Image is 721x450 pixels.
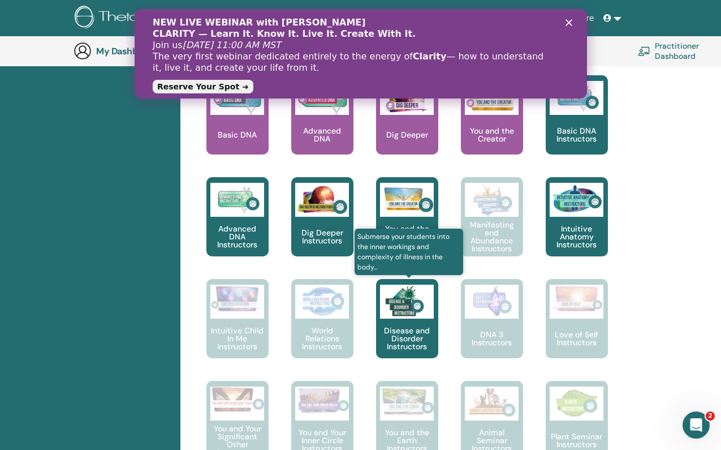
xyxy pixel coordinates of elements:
[465,183,519,217] img: Manifesting and Abundance Instructors
[295,387,349,414] img: You and Your Inner Circle Instructors
[295,285,349,319] img: World Relations Instructors
[376,279,438,381] a: Submerse your students into the inner workings and complexity of illness in the body... Disease a...
[278,42,312,53] b: Clarity
[546,331,608,346] p: Love of Self Instructors
[206,327,269,350] p: Intuitive Child In Me Instructors
[380,387,434,416] img: You and the Earth Instructors
[380,183,434,217] img: You and the Creator Instructors
[391,8,448,29] a: Certification
[206,177,269,279] a: Advanced DNA Instructors Advanced DNA Instructors
[550,183,603,217] img: Intuitive Anatomy Instructors
[550,387,603,421] img: Plant Seminar Instructors
[546,432,608,448] p: Plant Seminar Instructors
[546,225,608,248] p: Intuitive Anatomy Instructors
[74,42,92,60] img: generic-user-icon.jpg
[461,177,523,279] a: Manifesting and Abundance Instructors Manifesting and Abundance Instructors
[295,183,349,217] img: Dig Deeper Instructors
[96,46,209,57] h3: My Dashboard
[465,387,519,421] img: Animal Seminar Instructors
[461,221,523,252] p: Manifesting and Abundance Instructors
[550,285,603,312] img: Love of Self Instructors
[291,229,353,245] p: Dig Deeper Instructors
[465,285,519,319] img: DNA 3 Instructors
[135,9,587,98] iframe: Intercom live chat Banner
[291,279,353,381] a: World Relations Instructors World Relations Instructors
[638,46,650,55] img: chalkboard-teacher.svg
[448,8,519,29] a: Success Stories
[461,279,523,381] a: DNA 3 Instructors DNA 3 Instructors
[683,412,710,439] iframe: Intercom live chat
[302,8,391,29] a: Courses & Seminars
[210,285,264,312] img: Intuitive Child In Me Instructors
[461,75,523,177] a: You and the Creator You and the Creator
[461,127,523,143] p: You and the Creator
[75,6,210,31] img: logo.png
[569,8,599,29] a: Store
[355,229,464,275] span: Submerse your students into the inner workings and complexity of illness in the body...
[519,8,569,29] a: Resources
[546,75,608,177] a: Basic DNA Instructors Basic DNA Instructors
[546,279,608,381] a: Love of Self Instructors Love of Self Instructors
[210,387,264,412] img: You and Your Significant Other Instructors
[206,75,269,177] a: Basic DNA Basic DNA
[431,10,442,17] div: Schließen
[376,177,438,279] a: You and the Creator Instructors You and the Creator Instructors
[380,285,434,319] img: Disease and Disorder Instructors
[706,412,715,421] span: 2
[376,327,438,350] p: Disease and Disorder Instructors
[269,8,301,29] a: About
[546,127,608,143] p: Basic DNA Instructors
[291,75,353,177] a: Advanced DNA Advanced DNA
[461,331,523,346] p: DNA 3 Instructors
[376,75,438,177] a: Dig Deeper Dig Deeper
[206,225,269,248] p: Advanced DNA Instructors
[291,127,353,143] p: Advanced DNA
[210,183,264,217] img: Advanced DNA Instructors
[18,71,119,84] a: Reserve Your Spot ➜
[206,279,269,381] a: Intuitive Child In Me Instructors Intuitive Child In Me Instructors
[376,225,438,248] p: You and the Creator Instructors
[382,131,433,139] p: Dig Deeper
[546,177,608,279] a: Intuitive Anatomy Instructors Intuitive Anatomy Instructors
[291,177,353,279] a: Dig Deeper Instructors Dig Deeper Instructors
[291,327,353,350] p: World Relations Instructors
